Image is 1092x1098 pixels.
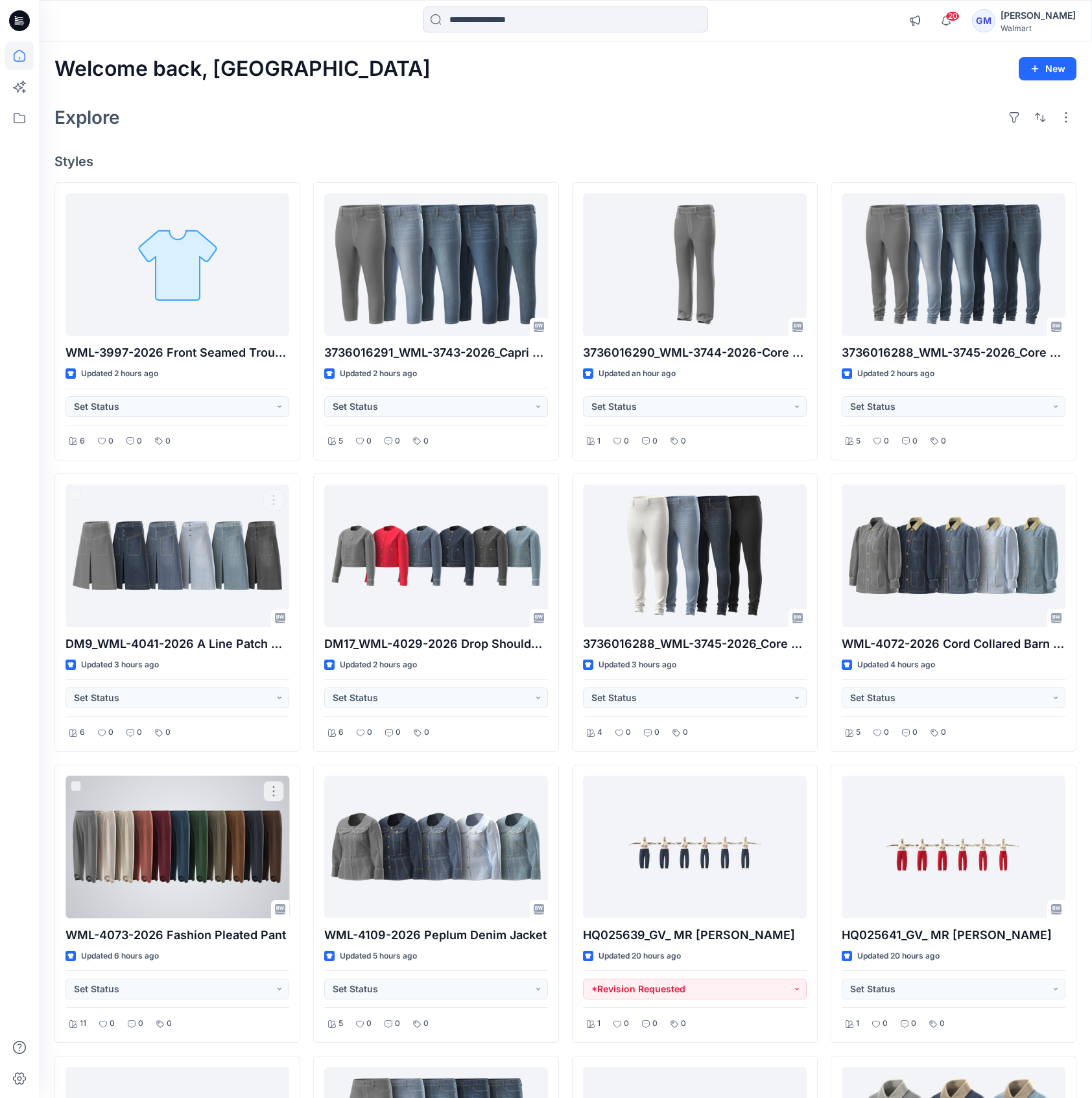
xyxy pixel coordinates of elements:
p: Updated 2 hours ago [340,367,417,381]
p: 0 [366,1017,372,1031]
p: 0 [137,435,142,448]
button: New [1019,57,1076,80]
a: WML-4072-2026 Cord Collared Barn Jacket [842,484,1065,627]
h2: Explore [54,107,120,128]
p: Updated an hour ago [599,367,676,381]
p: 0 [911,1017,916,1031]
p: 3736016288_WML-3745-2026_Core Woven Skinny Jegging-Inseam 28.5 [583,635,807,653]
div: GM [972,9,995,32]
p: 0 [683,726,688,739]
p: 6 [80,435,85,448]
p: 0 [681,1017,686,1031]
p: DM9_WML-4041-2026 A Line Patch Pckt Midi Skirt [65,635,289,653]
p: Updated 20 hours ago [857,949,940,963]
h4: Styles [54,154,1076,169]
p: 1 [856,1017,859,1031]
span: 20 [945,11,960,21]
p: 0 [395,1017,400,1031]
p: 0 [941,726,946,739]
p: DM17_WML-4029-2026 Drop Shoulder Denim [DEMOGRAPHIC_DATA] Jacket [324,635,548,653]
p: 0 [912,435,918,448]
p: 0 [941,435,946,448]
p: 0 [423,1017,429,1031]
p: 0 [884,435,889,448]
p: 0 [681,435,686,448]
p: 0 [912,726,918,739]
a: DM17_WML-4029-2026 Drop Shoulder Denim Lady Jacket [324,484,548,627]
p: 0 [108,726,113,739]
p: 0 [165,726,171,739]
p: 0 [137,726,142,739]
p: 5 [338,435,343,448]
p: 6 [338,726,344,739]
p: Updated 2 hours ago [340,658,417,672]
p: Updated 2 hours ago [81,367,158,381]
p: WML-4072-2026 Cord Collared Barn Jacket [842,635,1065,653]
p: 0 [167,1017,172,1031]
p: 0 [624,1017,629,1031]
a: WML-3997-2026 Front Seamed Trousers [65,193,289,336]
p: 0 [654,726,659,739]
a: WML-4109-2026 Peplum Denim Jacket [324,776,548,918]
a: 3736016290_WML-3744-2026-Core Woven Crop Straight Jegging-Inseam 29 [583,193,807,336]
p: 0 [366,435,372,448]
p: 0 [396,726,401,739]
a: HQ025639_GV_ MR Barrel Leg Jean [583,776,807,918]
p: 5 [856,726,861,739]
p: 3736016290_WML-3744-2026-Core Woven Crop Straight Jegging-Inseam 29 [583,344,807,362]
p: WML-4073-2026 Fashion Pleated Pant [65,926,289,944]
p: 0 [884,726,889,739]
p: 0 [424,726,429,739]
a: WML-4073-2026 Fashion Pleated Pant [65,776,289,918]
p: 0 [940,1017,945,1031]
p: 0 [652,435,658,448]
p: 4 [597,726,602,739]
p: WML-3997-2026 Front Seamed Trousers [65,344,289,362]
h2: Welcome back, [GEOGRAPHIC_DATA] [54,57,431,81]
p: 0 [110,1017,115,1031]
a: 3736016288_WML-3745-2026_Core Woven Skinny Jegging-Inseam 28.5 [583,484,807,627]
p: 0 [108,435,113,448]
div: Walmart [1001,23,1076,33]
p: 0 [165,435,171,448]
p: 0 [367,726,372,739]
p: 0 [626,726,631,739]
p: Updated 2 hours ago [857,367,934,381]
p: Updated 3 hours ago [81,658,159,672]
a: 3736016288_WML-3745-2026_Core Woven Skinny Jegging-Inseam 28.5 [842,193,1065,336]
p: 0 [652,1017,658,1031]
p: 1 [597,1017,600,1031]
p: Updated 6 hours ago [81,949,159,963]
p: 3736016288_WML-3745-2026_Core Woven Skinny Jegging-Inseam 28.5 [842,344,1065,362]
p: HQ025641_GV_ MR [PERSON_NAME] [842,926,1065,944]
p: 5 [856,435,861,448]
p: Updated 20 hours ago [599,949,681,963]
p: 1 [597,435,600,448]
p: 0 [883,1017,888,1031]
p: HQ025639_GV_ MR [PERSON_NAME] [583,926,807,944]
p: 11 [80,1017,86,1031]
p: 6 [80,726,85,739]
p: WML-4109-2026 Peplum Denim Jacket [324,926,548,944]
p: 0 [423,435,429,448]
p: 0 [395,435,400,448]
div: [PERSON_NAME] [1001,8,1076,23]
p: 0 [138,1017,143,1031]
a: HQ025641_GV_ MR Barrel Leg Jean [842,776,1065,918]
a: DM9_WML-4041-2026 A Line Patch Pckt Midi Skirt [65,484,289,627]
p: 3736016291_WML-3743-2026_Capri Jegging_Inseam 21 [324,344,548,362]
p: Updated 5 hours ago [340,949,417,963]
a: 3736016291_WML-3743-2026_Capri Jegging_Inseam 21 [324,193,548,336]
p: Updated 3 hours ago [599,658,676,672]
p: 0 [624,435,629,448]
p: 5 [338,1017,343,1031]
p: Updated 4 hours ago [857,658,935,672]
